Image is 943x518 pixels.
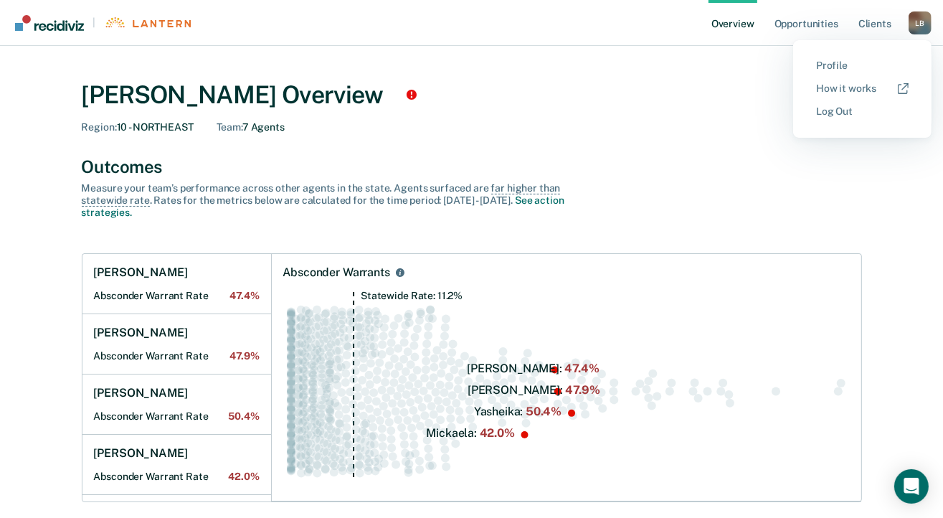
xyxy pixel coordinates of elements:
a: [PERSON_NAME]Absconder Warrant Rate47.4% [82,254,271,314]
a: Profile [816,60,909,72]
div: Open Intercom Messenger [894,469,929,504]
div: Swarm plot of all absconder warrant rates in the state for ALL caseloads, highlighting values of ... [283,291,850,490]
h2: Absconder Warrant Rate [94,290,260,302]
img: Lantern [104,17,191,28]
div: Tooltip anchor [405,88,418,101]
span: 47.9% [229,350,259,362]
div: Absconder Warrants [283,265,390,280]
img: Recidiviz [15,15,84,31]
button: Absconder Warrants [393,265,407,280]
span: | [84,17,104,29]
div: Profile menu [793,40,932,138]
div: 10 - NORTHEAST [82,121,194,133]
h1: [PERSON_NAME] [94,386,188,400]
h2: Absconder Warrant Rate [94,410,260,423]
h2: Absconder Warrant Rate [94,471,260,483]
span: far higher than statewide rate [82,182,561,207]
div: Outcomes [82,156,862,177]
a: [PERSON_NAME]Absconder Warrant Rate47.9% [82,314,271,375]
span: 50.4% [228,410,259,423]
span: 42.0% [228,471,259,483]
div: Measure your team’s performance across other agent s in the state. Agent s surfaced are . Rates f... [82,182,584,218]
span: Team : [217,121,242,133]
div: L B [909,11,932,34]
tspan: Statewide Rate: 11.2% [361,290,463,301]
h1: [PERSON_NAME] [94,446,188,461]
h1: [PERSON_NAME] [94,326,188,340]
div: [PERSON_NAME] Overview [82,80,862,110]
span: 47.4% [229,290,259,302]
h1: [PERSON_NAME] [94,265,188,280]
a: See action strategies. [82,194,564,218]
a: Log Out [816,105,909,118]
h2: Absconder Warrant Rate [94,350,260,362]
a: How it works [816,83,909,95]
a: [PERSON_NAME]Absconder Warrant Rate50.4% [82,375,271,435]
button: Profile dropdown button [909,11,932,34]
span: Region : [82,121,117,133]
div: 7 Agents [217,121,285,133]
a: [PERSON_NAME]Absconder Warrant Rate42.0% [82,435,271,495]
